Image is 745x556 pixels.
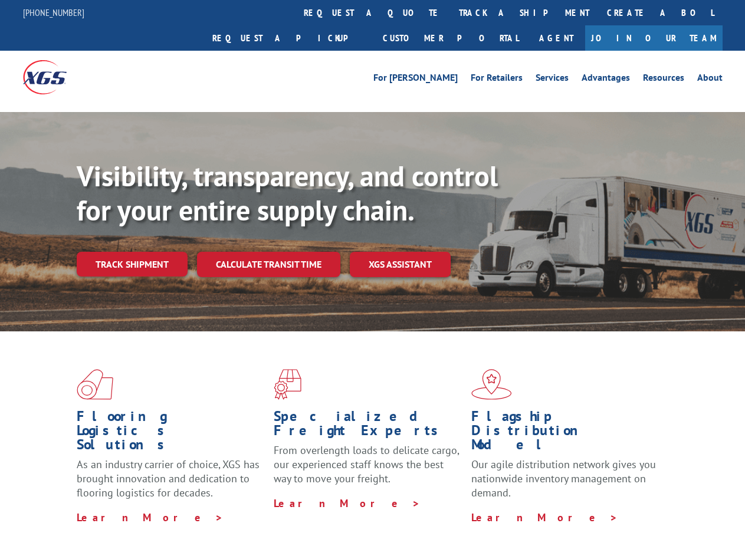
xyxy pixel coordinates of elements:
[471,369,512,400] img: xgs-icon-flagship-distribution-model-red
[471,409,659,458] h1: Flagship Distribution Model
[274,409,462,443] h1: Specialized Freight Experts
[77,157,498,228] b: Visibility, transparency, and control for your entire supply chain.
[585,25,723,51] a: Join Our Team
[77,369,113,400] img: xgs-icon-total-supply-chain-intelligence-red
[471,511,618,524] a: Learn More >
[374,25,527,51] a: Customer Portal
[373,73,458,86] a: For [PERSON_NAME]
[536,73,569,86] a: Services
[697,73,723,86] a: About
[274,369,301,400] img: xgs-icon-focused-on-flooring-red
[77,252,188,277] a: Track shipment
[274,443,462,496] p: From overlength loads to delicate cargo, our experienced staff knows the best way to move your fr...
[77,409,265,458] h1: Flooring Logistics Solutions
[471,73,523,86] a: For Retailers
[23,6,84,18] a: [PHONE_NUMBER]
[77,511,224,524] a: Learn More >
[582,73,630,86] a: Advantages
[643,73,684,86] a: Resources
[350,252,451,277] a: XGS ASSISTANT
[471,458,656,499] span: Our agile distribution network gives you nationwide inventory management on demand.
[527,25,585,51] a: Agent
[77,458,260,499] span: As an industry carrier of choice, XGS has brought innovation and dedication to flooring logistics...
[274,496,421,510] a: Learn More >
[197,252,340,277] a: Calculate transit time
[204,25,374,51] a: Request a pickup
